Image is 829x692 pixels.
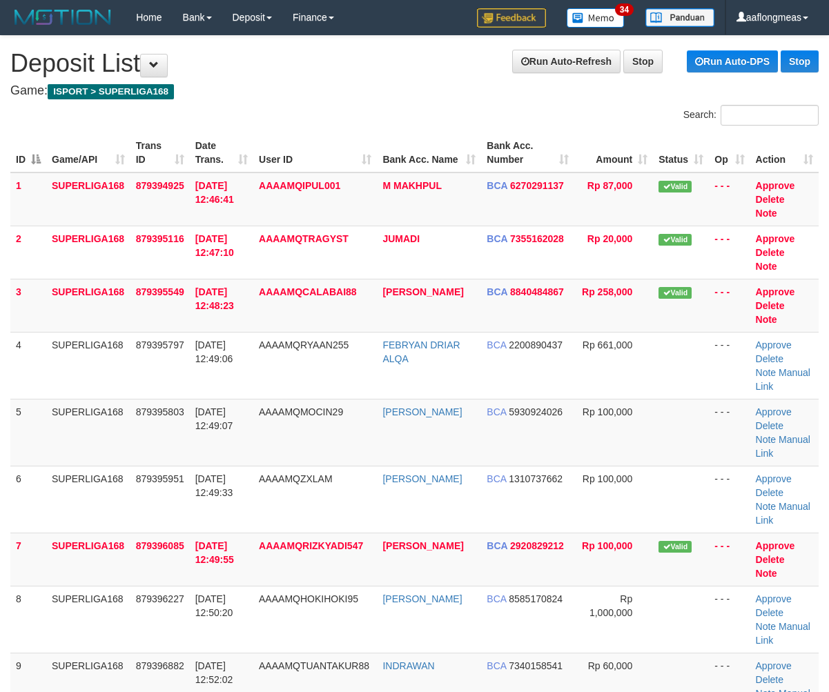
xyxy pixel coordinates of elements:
[756,554,785,565] a: Delete
[687,50,778,72] a: Run Auto-DPS
[46,533,130,586] td: SUPERLIGA168
[46,279,130,332] td: SUPERLIGA168
[750,133,819,172] th: Action: activate to sort column ascending
[195,286,234,311] span: [DATE] 12:48:23
[582,286,632,297] span: Rp 258,000
[10,466,46,533] td: 6
[195,473,233,498] span: [DATE] 12:49:33
[756,208,777,219] a: Note
[259,473,333,484] span: AAAAMQZXLAM
[721,105,819,126] input: Search:
[382,660,434,671] a: INDRAWAN
[382,540,463,551] a: [PERSON_NAME]
[253,133,377,172] th: User ID: activate to sort column ascending
[487,406,506,417] span: BCA
[588,660,633,671] span: Rp 60,000
[756,314,777,325] a: Note
[659,181,692,192] span: Valid transaction
[382,180,442,191] a: M MAKHPUL
[259,540,363,551] span: AAAAMQRIZKYADI547
[583,473,632,484] span: Rp 100,000
[587,233,632,244] span: Rp 20,000
[46,466,130,533] td: SUPERLIGA168
[659,234,692,246] span: Valid transaction
[659,287,692,299] span: Valid transaction
[756,339,792,350] a: Approve
[709,466,750,533] td: - - -
[587,180,632,191] span: Rp 87,000
[756,621,810,646] a: Manual Link
[46,399,130,466] td: SUPERLIGA168
[510,180,564,191] span: Copy 6270291137 to clipboard
[709,133,750,172] th: Op: activate to sort column ascending
[10,172,46,226] td: 1
[756,660,792,671] a: Approve
[709,172,750,226] td: - - -
[756,434,777,445] a: Note
[510,233,564,244] span: Copy 7355162028 to clipboard
[130,133,190,172] th: Trans ID: activate to sort column ascending
[709,279,750,332] td: - - -
[487,180,507,191] span: BCA
[136,540,184,551] span: 879396085
[615,3,634,16] span: 34
[382,233,420,244] a: JUMADI
[10,84,819,98] h4: Game:
[195,339,233,364] span: [DATE] 12:49:06
[487,593,506,604] span: BCA
[756,674,783,685] a: Delete
[136,286,184,297] span: 879395549
[574,133,653,172] th: Amount: activate to sort column ascending
[756,487,783,498] a: Delete
[382,406,462,417] a: [PERSON_NAME]
[756,233,795,244] a: Approve
[259,286,357,297] span: AAAAMQCALABAI88
[683,105,819,126] label: Search:
[756,501,777,512] a: Note
[756,621,777,632] a: Note
[756,406,792,417] a: Approve
[195,180,234,205] span: [DATE] 12:46:41
[46,172,130,226] td: SUPERLIGA168
[195,593,233,618] span: [DATE] 12:50:20
[509,406,563,417] span: Copy 5930924026 to clipboard
[10,533,46,586] td: 7
[46,226,130,279] td: SUPERLIGA168
[756,473,792,484] a: Approve
[756,607,783,618] a: Delete
[10,399,46,466] td: 5
[382,473,462,484] a: [PERSON_NAME]
[10,7,115,28] img: MOTION_logo.png
[377,133,481,172] th: Bank Acc. Name: activate to sort column ascending
[46,586,130,653] td: SUPERLIGA168
[382,593,462,604] a: [PERSON_NAME]
[10,133,46,172] th: ID: activate to sort column descending
[756,300,785,311] a: Delete
[756,286,795,297] a: Approve
[136,233,184,244] span: 879395116
[195,233,234,258] span: [DATE] 12:47:10
[382,286,463,297] a: [PERSON_NAME]
[136,593,184,604] span: 879396227
[259,180,340,191] span: AAAAMQIPUL001
[589,593,632,618] span: Rp 1,000,000
[195,660,233,685] span: [DATE] 12:52:02
[382,339,460,364] a: FEBRYAN DRIAR ALQA
[46,332,130,399] td: SUPERLIGA168
[583,406,632,417] span: Rp 100,000
[259,406,343,417] span: AAAAMQMOCIN29
[136,339,184,350] span: 879395797
[509,339,563,350] span: Copy 2200890437 to clipboard
[48,84,174,99] span: ISPORT > SUPERLIGA168
[259,593,358,604] span: AAAAMQHOKIHOKI95
[509,593,563,604] span: Copy 8585170824 to clipboard
[487,473,506,484] span: BCA
[510,286,564,297] span: Copy 8840484867 to clipboard
[487,540,507,551] span: BCA
[756,540,795,551] a: Approve
[477,8,546,28] img: Feedback.jpg
[709,226,750,279] td: - - -
[195,406,233,431] span: [DATE] 12:49:07
[512,50,621,73] a: Run Auto-Refresh
[709,586,750,653] td: - - -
